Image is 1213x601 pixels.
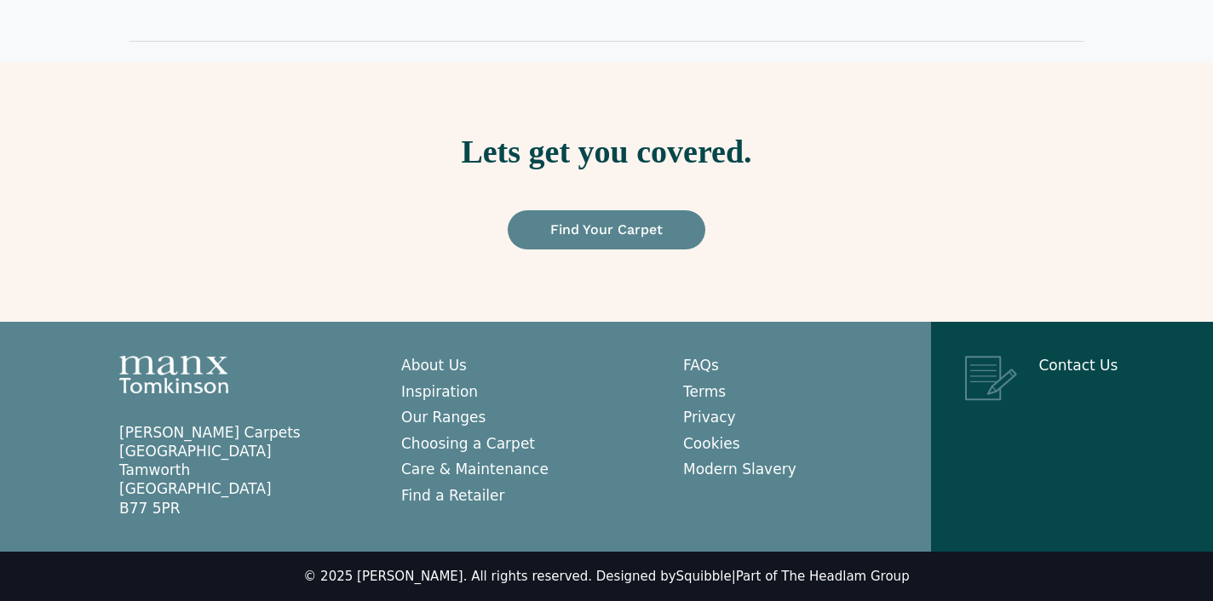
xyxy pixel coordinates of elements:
[119,423,367,517] p: [PERSON_NAME] Carpets [GEOGRAPHIC_DATA] Tamworth [GEOGRAPHIC_DATA] B77 5PR
[683,409,736,426] a: Privacy
[401,435,535,452] a: Choosing a Carpet
[736,569,910,584] a: Part of The Headlam Group
[683,435,740,452] a: Cookies
[676,569,732,584] a: Squibble
[119,356,228,393] img: Manx Tomkinson Logo
[550,223,663,237] span: Find Your Carpet
[303,569,909,586] div: © 2025 [PERSON_NAME]. All rights reserved. Designed by |
[401,487,505,504] a: Find a Retailer
[401,383,478,400] a: Inspiration
[401,461,549,478] a: Care & Maintenance
[508,210,705,249] a: Find Your Carpet
[1039,357,1118,374] a: Contact Us
[683,357,719,374] a: FAQs
[9,135,1204,168] h2: Lets get you covered.
[683,383,726,400] a: Terms
[683,461,796,478] a: Modern Slavery
[401,357,467,374] a: About Us
[401,409,486,426] a: Our Ranges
